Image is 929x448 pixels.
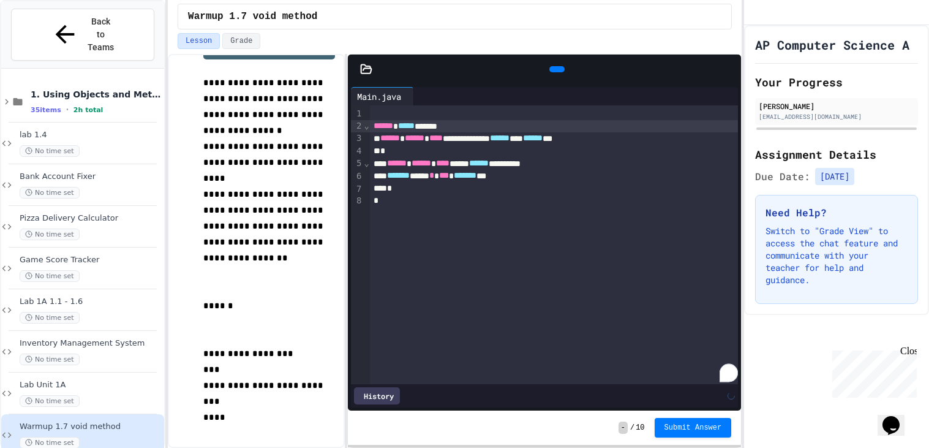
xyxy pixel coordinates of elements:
span: Inventory Management System [20,338,162,349]
button: Submit Answer [655,418,732,438]
div: 5 [351,158,363,170]
span: - [619,422,628,434]
button: Grade [222,33,260,49]
iframe: chat widget [827,346,917,398]
div: 6 [351,170,363,183]
span: 2h total [73,106,103,114]
span: 10 [636,423,644,433]
span: No time set [20,145,80,157]
span: / [630,423,634,433]
span: Game Score Tracker [20,255,162,265]
span: No time set [20,187,80,199]
h2: Your Progress [755,74,918,91]
div: 2 [351,120,363,133]
span: Lab Unit 1A [20,380,162,390]
span: Back to Teams [86,15,115,54]
div: [EMAIL_ADDRESS][DOMAIN_NAME] [759,112,914,121]
button: Lesson [178,33,220,49]
div: To enrich screen reader interactions, please activate Accessibility in Grammarly extension settings [370,105,738,384]
span: Warmup 1.7 void method [20,422,162,432]
p: Switch to "Grade View" to access the chat feature and communicate with your teacher for help and ... [765,225,908,286]
span: Fold line [363,158,369,168]
div: History [354,387,400,404]
span: 35 items [31,106,61,114]
span: 1. Using Objects and Methods [31,89,162,100]
span: Lab 1A 1.1 - 1.6 [20,297,162,307]
span: No time set [20,395,80,407]
h2: Assignment Details [755,146,918,163]
div: Chat with us now!Close [5,5,85,78]
span: No time set [20,312,80,324]
span: No time set [20,270,80,282]
span: Bank Account Fixer [20,172,162,182]
span: lab 1.4 [20,130,162,140]
span: Due Date: [755,169,810,184]
div: Main.java [351,90,407,103]
div: 1 [351,108,363,120]
span: Pizza Delivery Calculator [20,213,162,224]
button: Back to Teams [11,9,154,61]
span: • [66,105,69,115]
iframe: chat widget [878,399,917,436]
span: [DATE] [815,168,854,185]
span: Warmup 1.7 void method [188,9,317,24]
span: No time set [20,354,80,365]
div: 3 [351,132,363,145]
div: [PERSON_NAME] [759,101,914,112]
span: Fold line [363,121,369,131]
span: Submit Answer [664,423,722,433]
div: 4 [351,145,363,158]
span: No time set [20,229,80,240]
div: 7 [351,183,363,196]
div: 8 [351,195,363,207]
h3: Need Help? [765,205,908,220]
h1: AP Computer Science A [755,36,909,53]
div: Main.java [351,87,414,105]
